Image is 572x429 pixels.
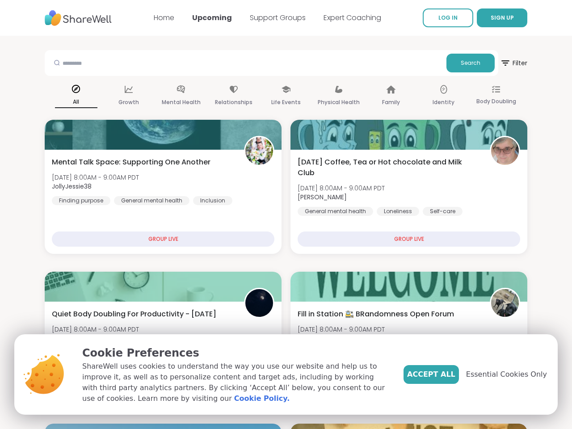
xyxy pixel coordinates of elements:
[154,13,174,23] a: Home
[82,361,389,404] p: ShareWell uses cookies to understand the way you use our website and help us to improve it, as we...
[234,393,290,404] a: Cookie Policy.
[162,97,201,108] p: Mental Health
[114,196,189,205] div: General mental health
[52,231,274,247] div: GROUP LIVE
[466,369,547,380] span: Essential Cookies Only
[298,207,373,216] div: General mental health
[318,97,360,108] p: Physical Health
[298,231,520,247] div: GROUP LIVE
[52,173,139,182] span: [DATE] 8:00AM - 9:00AM PDT
[324,13,381,23] a: Expert Coaching
[52,334,109,343] b: QueenOfTheNight
[245,289,273,317] img: QueenOfTheNight
[298,325,385,334] span: [DATE] 8:00AM - 9:00AM PDT
[245,137,273,165] img: JollyJessie38
[52,182,92,191] b: JollyJessie38
[52,196,110,205] div: Finding purpose
[250,13,306,23] a: Support Groups
[52,157,210,168] span: Mental Talk Space: Supporting One Another
[298,334,322,343] b: Amie89
[118,97,139,108] p: Growth
[52,325,139,334] span: [DATE] 8:00AM - 9:00AM PDT
[55,97,97,108] p: All
[52,309,216,320] span: Quiet Body Doubling For Productivity - [DATE]
[298,157,480,178] span: [DATE] Coffee, Tea or Hot chocolate and Milk Club
[271,97,301,108] p: Life Events
[82,345,389,361] p: Cookie Preferences
[215,97,252,108] p: Relationships
[404,365,459,384] button: Accept All
[298,193,347,202] b: [PERSON_NAME]
[298,309,454,320] span: Fill in Station 🚉 BRandomness Open Forum
[192,13,232,23] a: Upcoming
[298,184,385,193] span: [DATE] 8:00AM - 9:00AM PDT
[407,369,455,380] span: Accept All
[193,196,232,205] div: Inclusion
[45,6,112,30] img: ShareWell Nav Logo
